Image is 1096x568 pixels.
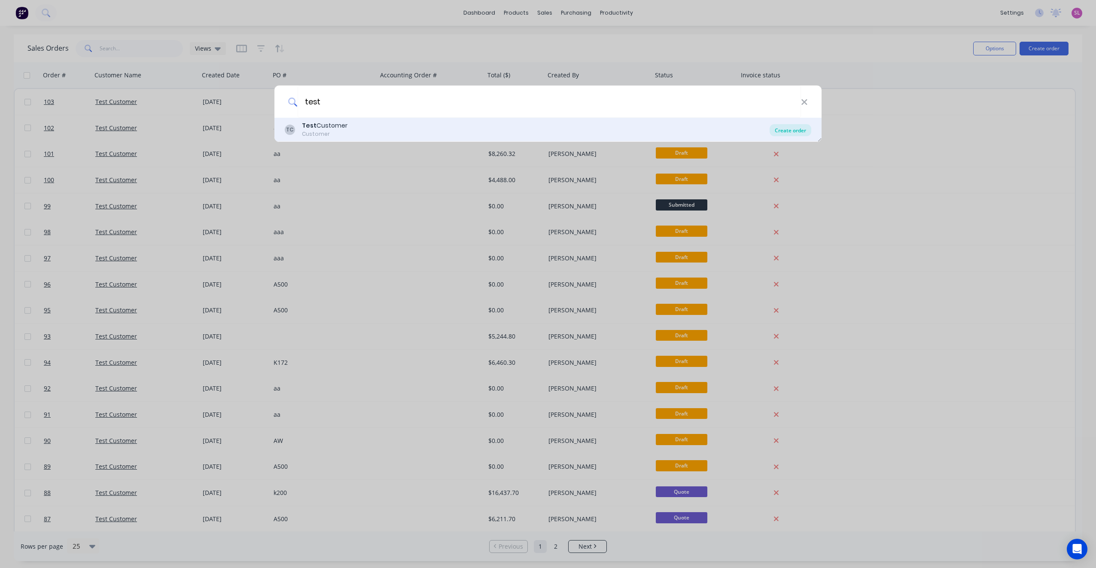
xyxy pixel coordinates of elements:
[298,86,801,118] input: Enter a customer name to create a new order...
[770,124,811,136] div: Create order
[302,121,317,130] b: Test
[1067,539,1087,559] div: Open Intercom Messenger
[285,125,295,135] div: TC
[302,130,347,138] div: Customer
[302,121,347,130] div: Customer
